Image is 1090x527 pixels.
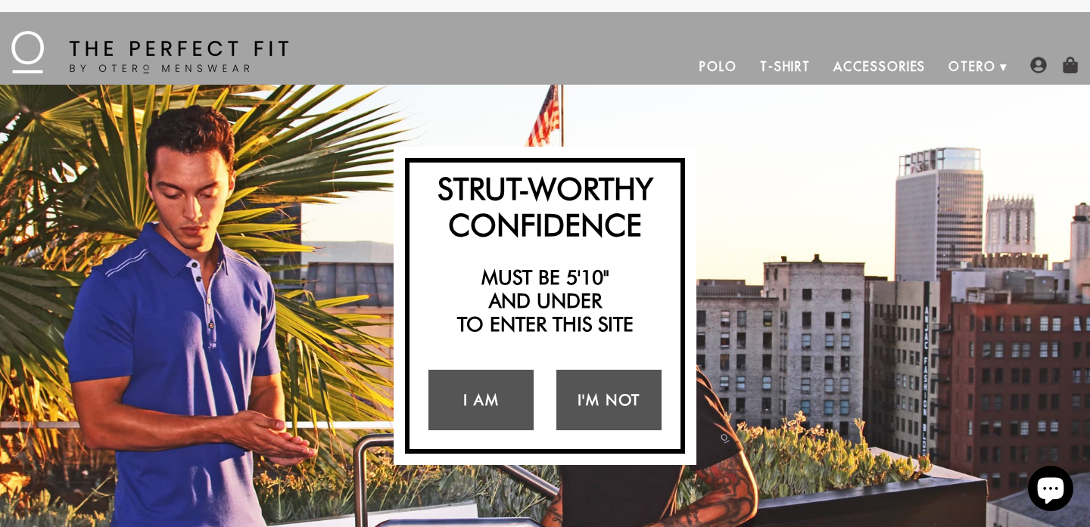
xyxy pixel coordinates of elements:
h2: Strut-Worthy Confidence [417,170,673,243]
a: Otero [937,48,1007,85]
img: The Perfect Fit - by Otero Menswear - Logo [11,31,288,73]
img: user-account-icon.png [1030,57,1047,73]
a: Accessories [822,48,937,85]
h2: Must be 5'10" and under to enter this site [417,265,673,336]
a: I'm Not [556,370,662,430]
a: T-Shirt [749,48,822,85]
inbox-online-store-chat: Shopify online store chat [1023,466,1078,515]
a: I Am [428,370,534,430]
a: Polo [688,48,749,85]
img: shopping-bag-icon.png [1062,57,1079,73]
